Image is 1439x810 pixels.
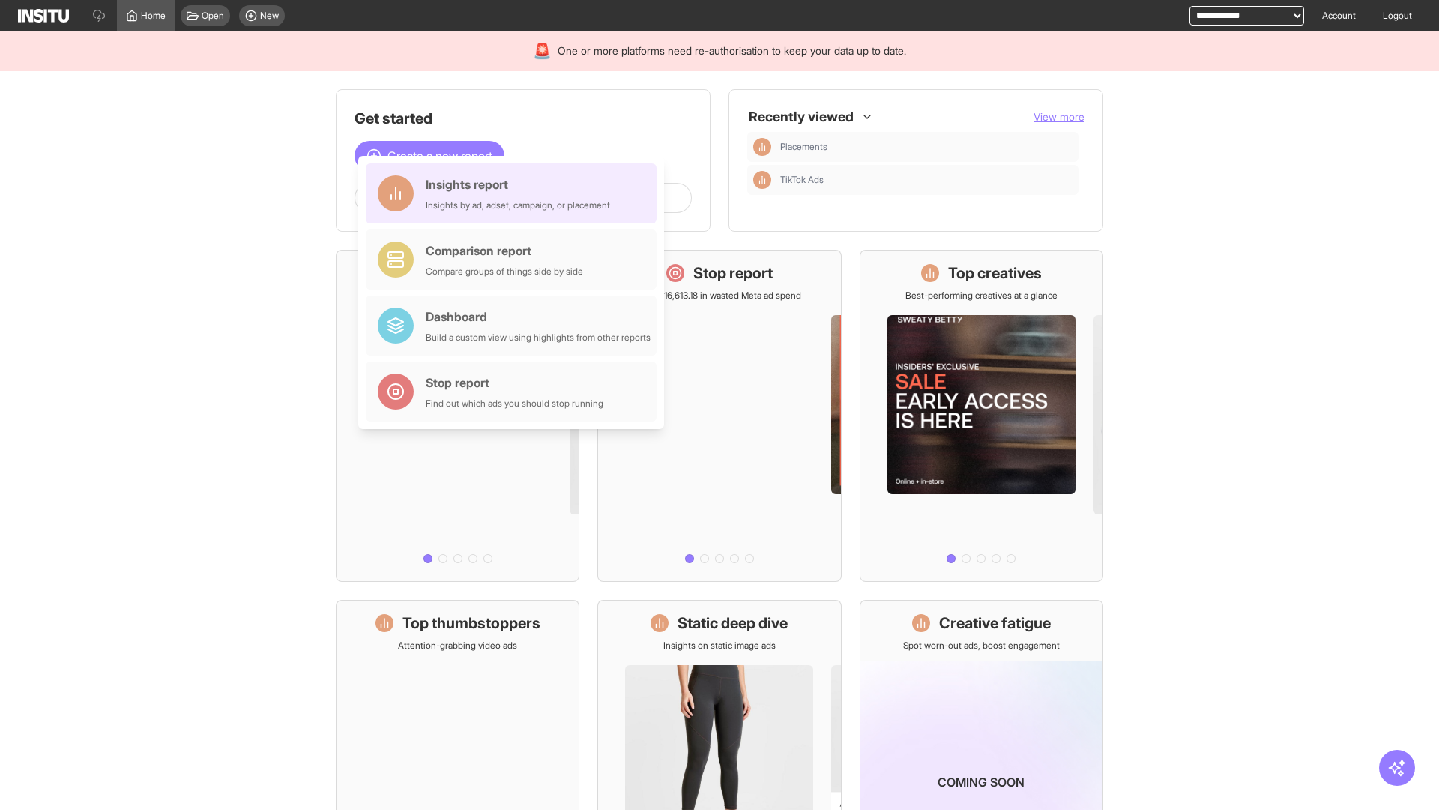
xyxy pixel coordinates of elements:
p: Best-performing creatives at a glance [905,289,1058,301]
h1: Static deep dive [678,613,788,634]
h1: Top creatives [948,262,1042,283]
span: Home [141,10,166,22]
img: Logo [18,9,69,22]
div: Find out which ads you should stop running [426,397,603,409]
span: TikTok Ads [780,174,1073,186]
div: Build a custom view using highlights from other reports [426,331,651,343]
span: Placements [780,141,827,153]
div: Compare groups of things side by side [426,265,583,277]
span: Placements [780,141,1073,153]
a: Stop reportSave £16,613.18 in wasted Meta ad spend [597,250,841,582]
div: Dashboard [426,307,651,325]
div: Insights by ad, adset, campaign, or placement [426,199,610,211]
span: View more [1034,110,1084,123]
span: Open [202,10,224,22]
div: Comparison report [426,241,583,259]
p: Insights on static image ads [663,640,776,652]
div: 🚨 [533,40,552,61]
div: Insights report [426,175,610,193]
span: New [260,10,279,22]
span: TikTok Ads [780,174,824,186]
div: Stop report [426,373,603,391]
p: Attention-grabbing video ads [398,640,517,652]
h1: Get started [355,108,692,129]
button: View more [1034,109,1084,124]
h1: Top thumbstoppers [402,613,540,634]
h1: Stop report [693,262,773,283]
p: Save £16,613.18 in wasted Meta ad spend [637,289,801,301]
a: Top creativesBest-performing creatives at a glance [860,250,1103,582]
div: Insights [753,138,771,156]
a: What's live nowSee all active ads instantly [336,250,579,582]
button: Create a new report [355,141,504,171]
div: Insights [753,171,771,189]
span: Create a new report [387,147,492,165]
span: One or more platforms need re-authorisation to keep your data up to date. [558,43,906,58]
